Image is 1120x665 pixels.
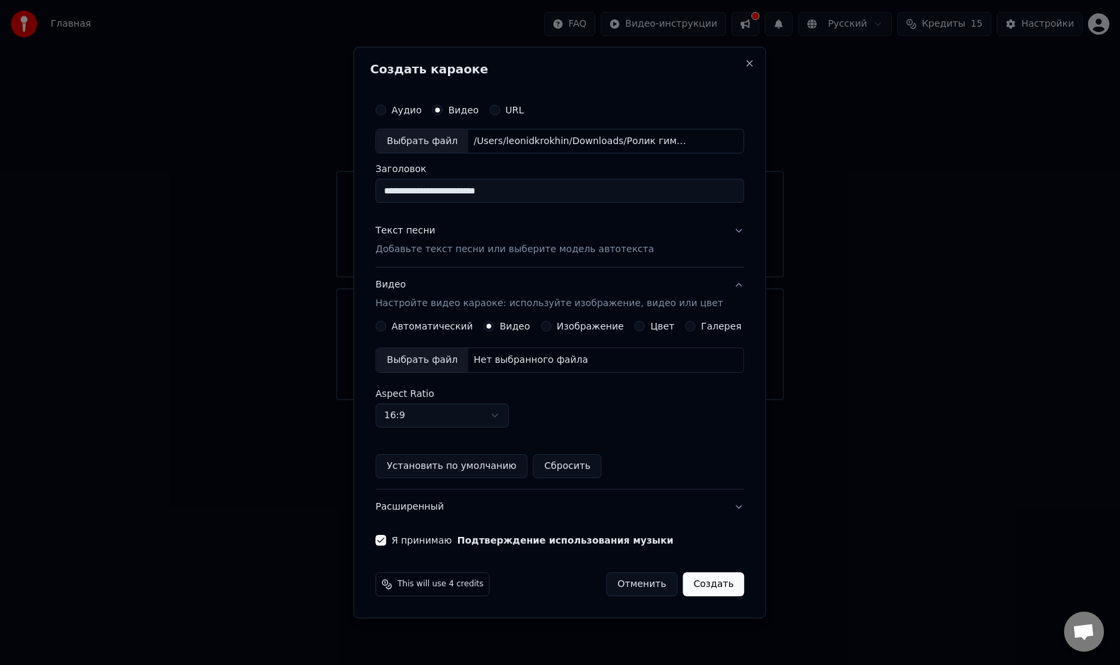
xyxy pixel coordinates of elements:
label: Я принимаю [391,536,673,545]
div: Выбрать файл [376,348,468,372]
label: URL [505,105,524,115]
label: Заголовок [375,165,744,174]
label: Аудио [391,105,421,115]
button: Сбросить [533,454,602,478]
h2: Создать караоке [370,63,749,75]
div: Видео [375,279,723,311]
button: Установить по умолчанию [375,454,527,478]
div: /Users/leonidkrokhin/Downloads/Ролик гимн с водяным знаком.mp4 [468,135,695,148]
div: Нет выбранного файла [468,354,593,367]
p: Добавьте текст песни или выберите модель автотекста [375,243,654,257]
label: Галерея [701,321,742,331]
div: ВидеоНастройте видео караоке: используйте изображение, видео или цвет [375,321,744,489]
p: Настройте видео караоке: используйте изображение, видео или цвет [375,297,723,310]
button: Создать [683,572,744,596]
label: Цвет [651,321,675,331]
label: Aspect Ratio [375,389,744,398]
span: This will use 4 credits [397,579,483,590]
label: Видео [499,321,530,331]
button: Отменить [606,572,677,596]
div: Текст песни [375,225,435,238]
label: Автоматический [391,321,473,331]
button: ВидеоНастройте видео караоке: используйте изображение, видео или цвет [375,268,744,321]
label: Видео [448,105,479,115]
button: Я принимаю [457,536,673,545]
button: Текст песниДобавьте текст песни или выберите модель автотекста [375,214,744,267]
button: Расширенный [375,490,744,524]
label: Изображение [557,321,624,331]
div: Выбрать файл [376,129,468,153]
